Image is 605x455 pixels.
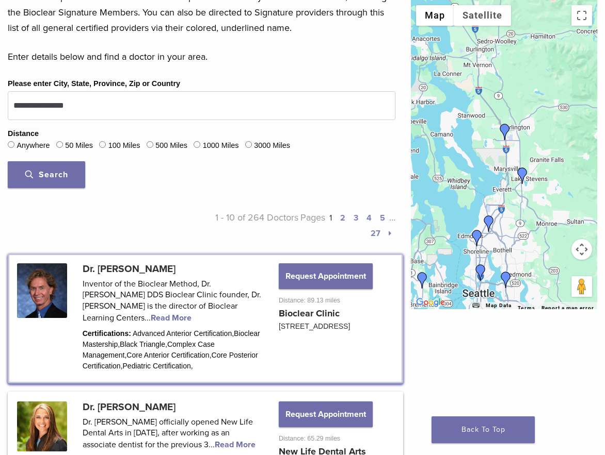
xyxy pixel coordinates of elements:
[454,5,511,26] button: Show satellite imagery
[8,49,395,64] p: Enter details below and find a doctor in your area.
[367,213,372,223] a: 4
[65,140,93,151] label: 50 Miles
[8,161,85,188] button: Search
[8,128,39,140] legend: Distance
[514,167,531,184] div: Dr. Amy Thompson
[279,263,373,289] button: Request Appointment
[472,264,489,281] div: Dr. Charles Wallace
[472,302,480,309] button: Keyboard shortcuts
[25,170,68,180] span: Search
[542,305,594,311] a: Report a map error
[481,215,497,232] div: Dr. Brent Robinson
[469,230,485,246] div: Dr. Megan Jones
[108,140,140,151] label: 100 Miles
[414,272,431,289] div: Dr. Rose Holdren
[518,305,535,311] a: Terms (opens in new tab)
[416,5,454,26] button: Show street map
[432,416,535,443] a: Back To Top
[17,140,50,151] label: Anywhere
[329,213,332,223] a: 1
[254,140,290,151] label: 3000 Miles
[371,228,380,239] a: 27
[498,272,514,288] div: Dr. James Rosenwald
[340,213,345,223] a: 2
[380,213,385,223] a: 5
[413,296,448,309] img: Google
[298,210,395,241] p: Pages
[571,276,592,297] button: Drag Pegman onto the map to open Street View
[203,140,239,151] label: 1000 Miles
[571,5,592,26] button: Toggle fullscreen view
[571,239,592,260] button: Map camera controls
[279,401,373,427] button: Request Appointment
[497,124,513,140] div: Dr. Brad Larreau
[413,296,448,309] a: Open this area in Google Maps (opens a new window)
[8,78,180,90] label: Please enter City, State, Province, Zip or Country
[155,140,187,151] label: 500 Miles
[202,210,299,241] p: 1 - 10 of 264 Doctors
[486,302,512,309] button: Map Data
[389,212,395,223] span: …
[354,213,358,223] a: 3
